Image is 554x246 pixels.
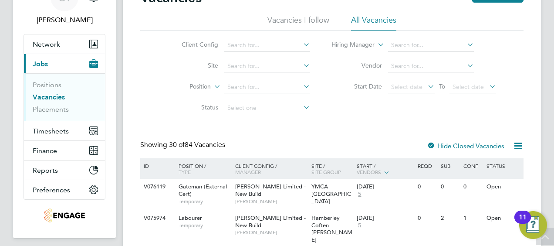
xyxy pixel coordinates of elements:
[357,168,381,175] span: Vendors
[357,183,413,191] div: [DATE]
[519,211,547,239] button: Open Resource Center, 11 new notifications
[357,215,413,222] div: [DATE]
[33,127,69,135] span: Timesheets
[415,158,438,173] div: Reqd
[484,158,522,173] div: Status
[179,198,231,205] span: Temporary
[168,61,218,69] label: Site
[351,15,396,31] li: All Vacancies
[461,179,484,195] div: 0
[355,158,415,180] div: Start /
[436,81,448,92] span: To
[224,81,310,93] input: Search for...
[33,186,70,194] span: Preferences
[388,39,474,51] input: Search for...
[357,191,362,198] span: 5
[179,222,231,229] span: Temporary
[161,82,211,91] label: Position
[311,168,341,175] span: Site Group
[142,179,172,195] div: V076119
[33,81,61,89] a: Positions
[332,82,382,90] label: Start Date
[24,34,105,54] button: Network
[453,83,484,91] span: Select date
[439,210,461,226] div: 2
[267,15,329,31] li: Vacancies I follow
[24,73,105,121] div: Jobs
[324,41,375,49] label: Hiring Manager
[33,93,65,101] a: Vacancies
[179,183,227,198] span: Gateman (External Cert)
[484,210,522,226] div: Open
[33,60,48,68] span: Jobs
[168,41,218,48] label: Client Config
[33,105,69,113] a: Placements
[33,40,60,48] span: Network
[461,210,484,226] div: 1
[179,214,202,222] span: Labourer
[169,140,185,149] span: 30 of
[311,183,351,205] span: YMCA [GEOGRAPHIC_DATA]
[427,142,504,150] label: Hide Closed Vacancies
[519,217,527,229] div: 11
[140,140,227,150] div: Showing
[484,179,522,195] div: Open
[309,158,355,179] div: Site /
[235,198,307,205] span: [PERSON_NAME]
[235,183,306,198] span: [PERSON_NAME] Limited - New Build
[24,54,105,73] button: Jobs
[169,140,225,149] span: 84 Vacancies
[415,179,438,195] div: 0
[33,166,58,174] span: Reports
[24,208,105,222] a: Go to home page
[142,210,172,226] div: V075974
[224,102,310,114] input: Select one
[24,141,105,160] button: Finance
[172,158,233,179] div: Position /
[24,180,105,199] button: Preferences
[357,222,362,229] span: 5
[24,15,105,25] span: Chloe Taquin
[24,121,105,140] button: Timesheets
[332,61,382,69] label: Vendor
[233,158,309,179] div: Client Config /
[24,161,105,180] button: Reports
[439,158,461,173] div: Sub
[235,168,261,175] span: Manager
[224,60,310,72] input: Search for...
[168,103,218,111] label: Status
[33,147,57,155] span: Finance
[415,210,438,226] div: 0
[235,229,307,236] span: [PERSON_NAME]
[461,158,484,173] div: Conf
[142,158,172,173] div: ID
[391,83,422,91] span: Select date
[388,60,474,72] input: Search for...
[224,39,310,51] input: Search for...
[439,179,461,195] div: 0
[179,168,191,175] span: Type
[235,214,306,229] span: [PERSON_NAME] Limited - New Build
[311,214,352,244] span: Hamberley Coften [PERSON_NAME]
[44,208,84,222] img: thornbaker-logo-retina.png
